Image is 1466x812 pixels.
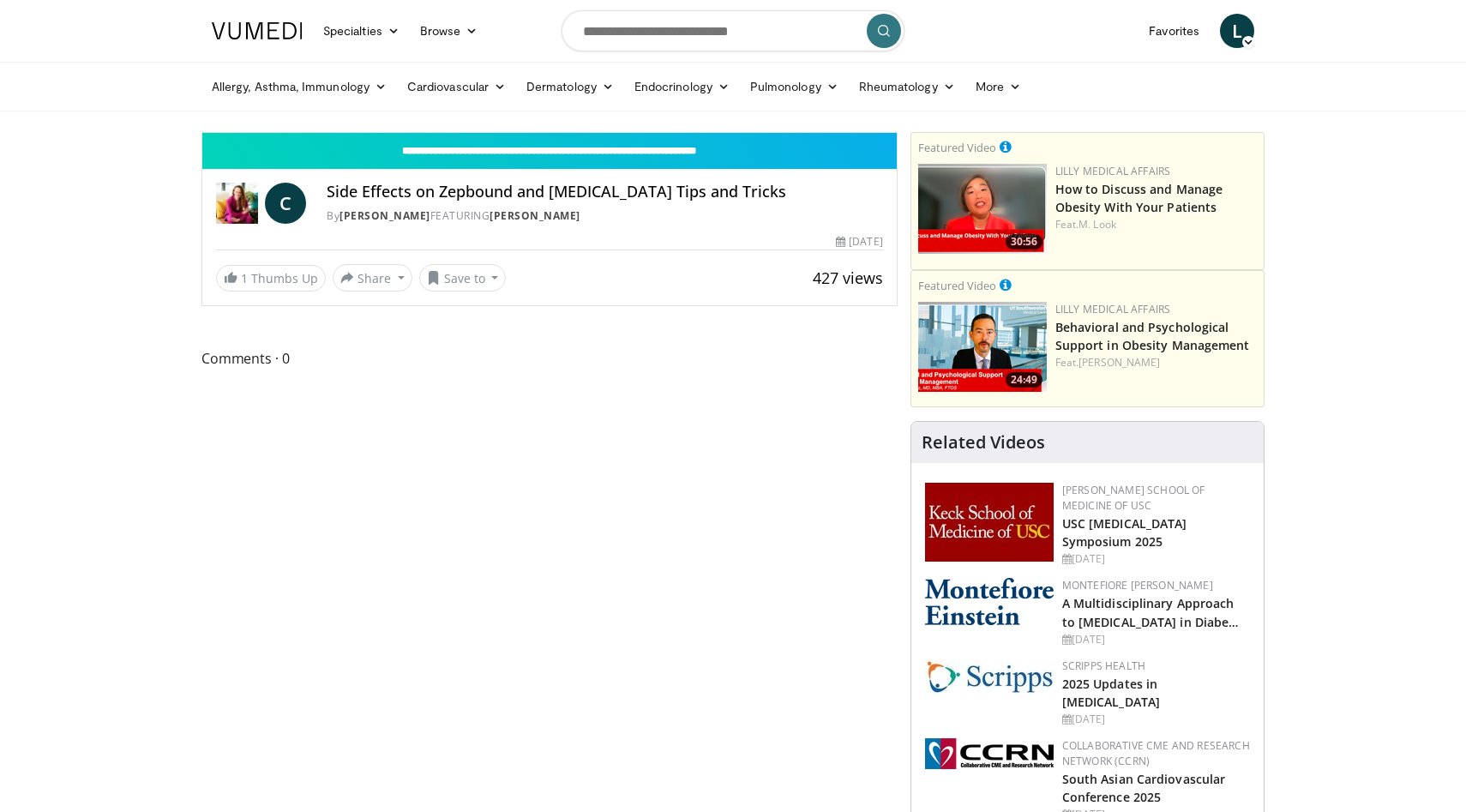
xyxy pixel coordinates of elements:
a: Specialties [313,14,410,48]
span: 427 views [813,268,883,288]
a: Lilly Medical Affairs [1055,302,1171,316]
a: [PERSON_NAME] [490,208,580,223]
div: Feat. [1055,355,1257,370]
a: Scripps Health [1062,659,1145,673]
h4: Side Effects on Zepbound and [MEDICAL_DATA] Tips and Tricks [327,183,882,201]
div: Feat. [1055,217,1257,232]
img: 7b941f1f-d101-407a-8bfa-07bd47db01ba.png.150x105_q85_autocrop_double_scale_upscale_version-0.2.jpg [925,483,1054,562]
a: Behavioral and Psychological Support in Obesity Management [1055,319,1250,353]
a: USC [MEDICAL_DATA] Symposium 2025 [1062,515,1187,550]
div: [DATE] [1062,712,1250,727]
a: Browse [410,14,489,48]
a: [PERSON_NAME] [339,208,430,223]
a: [PERSON_NAME] School of Medicine of USC [1062,483,1205,513]
small: Featured Video [918,140,996,155]
span: 30:56 [1006,234,1042,250]
button: Save to [419,264,507,292]
img: Dr. Carolynn Francavilla [216,183,258,224]
img: c98a6a29-1ea0-4bd5-8cf5-4d1e188984a7.png.150x105_q85_crop-smart_upscale.png [918,164,1047,254]
a: Pulmonology [740,69,849,104]
input: Search topics, interventions [562,10,904,51]
a: 2025 Updates in [MEDICAL_DATA] [1062,676,1160,710]
a: M. Look [1078,217,1116,232]
a: 30:56 [918,164,1047,254]
a: 1 Thumbs Up [216,265,326,292]
img: VuMedi Logo [212,22,303,39]
div: By FEATURING [327,208,882,224]
a: Allergy, Asthma, Immunology [201,69,397,104]
a: Rheumatology [849,69,965,104]
a: How to Discuss and Manage Obesity With Your Patients [1055,181,1223,215]
a: Collaborative CME and Research Network (CCRN) [1062,738,1250,768]
small: Featured Video [918,278,996,293]
img: b0142b4c-93a1-4b58-8f91-5265c282693c.png.150x105_q85_autocrop_double_scale_upscale_version-0.2.png [925,578,1054,625]
div: [DATE] [1062,551,1250,567]
a: 24:49 [918,302,1047,392]
span: Comments 0 [201,347,898,370]
a: L [1220,14,1254,48]
a: A Multidisciplinary Approach to [MEDICAL_DATA] in Diabe… [1062,595,1240,629]
span: 24:49 [1006,372,1042,388]
a: Dermatology [516,69,624,104]
span: 1 [241,270,248,286]
a: South Asian Cardiovascular Conference 2025 [1062,771,1226,805]
a: Cardiovascular [397,69,516,104]
img: c9f2b0b7-b02a-4276-a72a-b0cbb4230bc1.jpg.150x105_q85_autocrop_double_scale_upscale_version-0.2.jpg [925,659,1054,694]
img: ba3304f6-7838-4e41-9c0f-2e31ebde6754.png.150x105_q85_crop-smart_upscale.png [918,302,1047,392]
a: More [965,69,1031,104]
img: a04ee3ba-8487-4636-b0fb-5e8d268f3737.png.150x105_q85_autocrop_double_scale_upscale_version-0.2.png [925,738,1054,769]
h4: Related Videos [922,432,1045,453]
div: [DATE] [836,234,882,250]
div: [DATE] [1062,632,1250,647]
a: [PERSON_NAME] [1078,355,1160,370]
a: C [265,183,306,224]
a: Favorites [1139,14,1210,48]
a: Endocrinology [624,69,740,104]
a: Lilly Medical Affairs [1055,164,1171,178]
button: Share [333,264,412,292]
a: Montefiore [PERSON_NAME] [1062,578,1213,592]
